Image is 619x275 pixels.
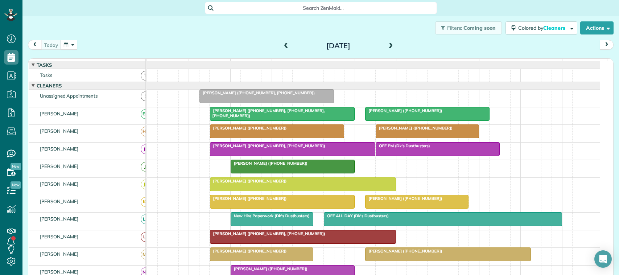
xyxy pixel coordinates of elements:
span: T [141,71,150,81]
span: [PERSON_NAME] ([PHONE_NUMBER]) [210,249,287,254]
span: 4pm [521,60,534,66]
span: 11am [313,60,330,66]
span: Filters: [447,25,462,31]
span: [PERSON_NAME] [38,251,80,257]
span: [PERSON_NAME] ([PHONE_NUMBER]) [375,126,453,131]
span: [PERSON_NAME] [38,181,80,187]
span: [PERSON_NAME] [38,128,80,134]
span: Unassigned Appointments [38,93,99,99]
span: [PERSON_NAME] ([PHONE_NUMBER], [PHONE_NUMBER]) [199,90,315,95]
span: 7am [147,60,161,66]
span: [PERSON_NAME] [38,146,80,152]
span: [PERSON_NAME] ([PHONE_NUMBER]) [210,178,287,184]
span: Tasks [38,72,54,78]
button: prev [28,40,42,50]
span: 9am [231,60,244,66]
span: [PERSON_NAME] [38,111,80,116]
span: 8am [189,60,202,66]
span: Cleaners [35,83,63,89]
span: 10am [272,60,288,66]
button: today [41,40,61,50]
span: JR [141,180,150,189]
span: [PERSON_NAME] [38,234,80,239]
span: 12pm [355,60,371,66]
span: Colored by [518,25,568,31]
span: HC [141,127,150,136]
span: 5pm [562,60,575,66]
span: OFF PM (Dk's Dustbusters) [375,143,430,148]
span: [PERSON_NAME] ([PHONE_NUMBER]) [365,108,442,113]
span: 2pm [438,60,451,66]
span: Tasks [35,62,53,68]
span: [PERSON_NAME] ([PHONE_NUMBER], [PHONE_NUMBER], [PHONE_NUMBER]) [210,108,325,118]
span: New [11,181,21,189]
button: next [600,40,614,50]
span: Cleaners [543,25,566,31]
span: [PERSON_NAME] ([PHONE_NUMBER]) [365,196,442,201]
span: [PERSON_NAME] ([PHONE_NUMBER]) [210,196,287,201]
span: MB [141,250,150,259]
span: 1pm [396,60,409,66]
span: New [11,163,21,170]
span: KB [141,197,150,207]
span: JB [141,144,150,154]
span: [PERSON_NAME] [38,216,80,222]
span: [PERSON_NAME] ([PHONE_NUMBER], [PHONE_NUMBER]) [210,143,326,148]
span: [PERSON_NAME] [38,198,80,204]
span: ! [141,91,150,101]
span: [PERSON_NAME] ([PHONE_NUMBER]) [210,126,287,131]
span: LS [141,214,150,224]
span: [PERSON_NAME] ([PHONE_NUMBER]) [230,266,308,271]
h2: [DATE] [293,42,384,50]
span: [PERSON_NAME] [38,163,80,169]
span: New Hire Paperwork (Dk's Dustbusters) [230,213,310,218]
span: OFF ALL DAY (Dk's Dustbusters) [323,213,389,218]
button: Actions [580,21,614,34]
span: [PERSON_NAME] ([PHONE_NUMBER]) [365,249,442,254]
button: Colored byCleaners [505,21,577,34]
span: Coming soon [463,25,496,31]
span: JJ [141,162,150,172]
span: [PERSON_NAME] ([PHONE_NUMBER], [PHONE_NUMBER]) [210,231,326,236]
span: [PERSON_NAME] [38,269,80,275]
span: EM [141,109,150,119]
div: Open Intercom Messenger [594,250,612,268]
span: LF [141,232,150,242]
span: 3pm [479,60,492,66]
span: [PERSON_NAME] ([PHONE_NUMBER]) [230,161,308,166]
